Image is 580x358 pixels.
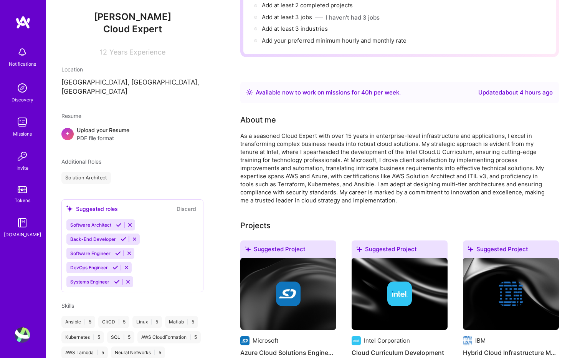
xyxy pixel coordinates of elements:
span: [PERSON_NAME] [61,11,203,23]
i: icon SuggestedTeams [356,246,362,252]
span: DevOps Engineer [70,265,108,270]
span: | [123,334,125,340]
span: Skills [61,302,74,309]
span: | [190,334,191,340]
div: Matlab 5 [165,316,198,328]
span: PDF file format [77,134,129,142]
img: teamwork [15,114,30,130]
p: [GEOGRAPHIC_DATA], [GEOGRAPHIC_DATA], [GEOGRAPHIC_DATA] [61,78,203,96]
div: Linux 5 [132,316,162,328]
i: icon SuggestedTeams [468,246,473,252]
i: Accept [116,222,122,228]
span: Resume [61,113,81,119]
i: Reject [126,250,132,256]
img: Company logo [499,282,523,306]
span: | [151,319,152,325]
div: Upload your Resume [77,126,129,142]
i: icon SuggestedTeams [66,206,73,212]
i: Accept [112,265,118,270]
img: discovery [15,80,30,96]
i: Reject [132,236,137,242]
span: Add at least 3 industries [262,25,328,32]
div: Solution Architect [61,172,111,184]
img: bell [15,45,30,60]
div: Projects [240,220,271,231]
h4: Cloud Curriculum Development [352,348,448,358]
i: Reject [125,279,131,285]
span: Software Architect [70,222,111,228]
img: cover [463,258,559,330]
span: Software Engineer [70,250,111,256]
span: Additional Roles [61,158,101,165]
img: Company logo [387,282,412,306]
i: Accept [114,279,120,285]
span: Add at least 3 jobs [262,13,312,21]
div: About me [240,114,276,126]
div: Available now to work on missions for h per week . [256,88,401,97]
div: Missions [13,130,32,138]
img: tokens [18,186,27,193]
span: | [84,319,86,325]
div: SQL 5 [107,331,134,343]
div: Discovery [12,96,33,104]
button: Discard [174,204,198,213]
i: icon SuggestedTeams [245,246,251,252]
i: Reject [124,265,129,270]
span: Add your preferred minimum hourly and monthly rate [262,37,406,44]
div: CI/CD 5 [98,316,129,328]
button: I haven't had 3 jobs [326,13,380,22]
div: Tokens [15,196,30,204]
div: Microsoft [253,336,278,345]
div: Suggested Project [463,240,559,261]
span: | [154,350,155,356]
span: + [65,129,70,137]
div: Suggested Project [352,240,448,261]
img: guide book [15,215,30,230]
div: Invite [17,164,28,172]
span: | [97,350,98,356]
img: logo [15,15,31,29]
img: User Avatar [15,327,30,343]
img: Invite [15,149,30,164]
div: [DOMAIN_NAME] [4,230,41,239]
div: IBM [475,336,486,345]
span: | [93,334,94,340]
span: Add at least 2 completed projects [262,2,353,9]
span: | [118,319,120,325]
div: Suggested roles [66,205,118,213]
img: cover [352,258,448,330]
span: Systems Engineer [70,279,109,285]
span: Back-End Developer [70,236,116,242]
h4: Hybrid Cloud Infrastructure Management [463,348,559,358]
span: Cloud Expert [103,23,162,35]
img: Company logo [276,282,301,306]
div: Location [61,65,203,73]
span: | [187,319,188,325]
h4: Azure Cloud Solutions Engineering [240,348,336,358]
div: AWS CloudFormation 5 [137,331,201,343]
div: As a seasoned Cloud Expert with over 15 years in enterprise-level infrastructure and applications... [240,132,547,204]
i: Reject [127,222,133,228]
i: Accept [115,250,121,256]
img: Availability [246,89,253,95]
span: 12 [100,48,107,56]
div: Kubernetes 5 [61,331,104,343]
i: Accept [121,236,126,242]
div: Intel Corporation [364,336,410,345]
div: Updated about 4 hours ago [478,88,553,97]
img: Company logo [352,336,361,345]
span: Years Experience [109,48,165,56]
div: Notifications [9,60,36,68]
div: Ansible 5 [61,316,95,328]
img: cover [240,258,336,330]
div: Suggested Project [240,240,336,261]
img: Company logo [240,336,250,345]
img: Company logo [463,336,472,345]
span: 40 [361,89,369,96]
